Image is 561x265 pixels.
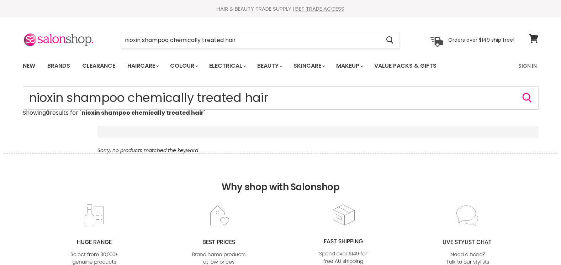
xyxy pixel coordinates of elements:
nav: Main [14,56,547,76]
p: Orders over $149 ship free! [448,37,514,43]
strong: 0 [46,109,50,117]
a: Haircare [122,58,163,73]
a: Clearance [77,58,121,73]
a: GET TRADE ACCESS [295,5,344,12]
a: Electrical [204,58,250,73]
div: HAIR & BEAUTY TRADE SUPPLY | [14,5,547,12]
input: Search [23,86,539,110]
a: Brands [42,58,75,73]
form: Product [121,32,400,49]
strong: nioxin shampoo chemically treated hair [81,109,203,117]
button: Search [522,92,533,104]
a: Makeup [331,58,367,73]
button: Search [381,32,399,48]
ul: Main menu [17,56,478,76]
form: Product [23,86,539,110]
a: Sign In [514,58,541,73]
input: Search [121,32,381,48]
h2: Why shop with Salonshop [4,153,557,203]
em: Sorry, no products matched the keyword [97,147,198,154]
a: Skincare [288,58,329,73]
a: Colour [165,58,202,73]
a: Value Packs & Gifts [369,58,442,73]
p: Showing results for " " [23,110,539,116]
a: Beauty [252,58,287,73]
a: New [17,58,41,73]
